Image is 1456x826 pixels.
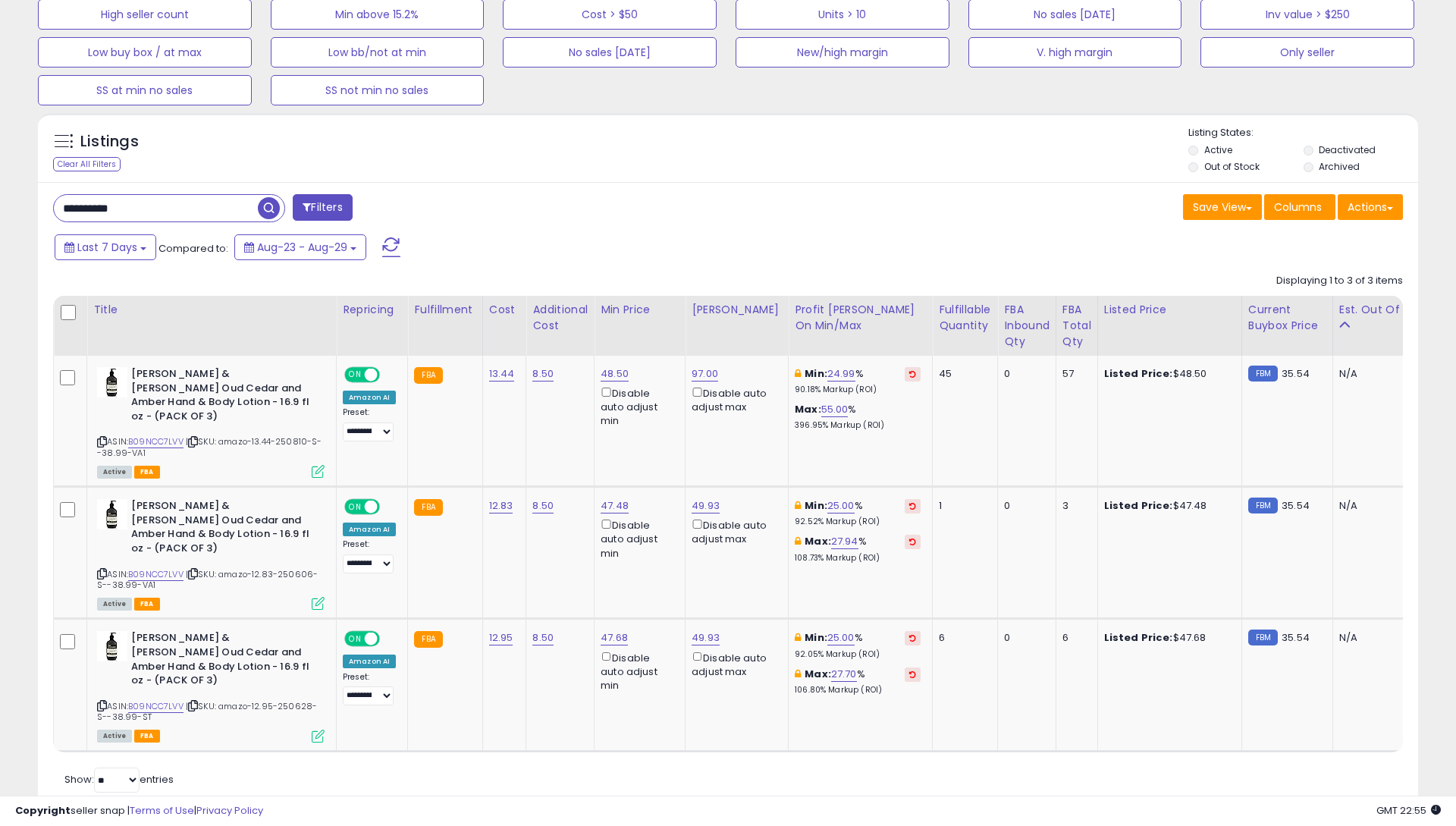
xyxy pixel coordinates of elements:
[1264,194,1335,220] button: Columns
[80,131,139,152] h5: Listings
[130,803,194,818] a: Terms of Use
[1062,499,1086,513] div: 3
[1338,194,1403,220] button: Actions
[1276,274,1403,288] div: Displaying 1 to 3 of 3 items
[77,240,137,255] span: Last 7 Days
[55,234,156,260] button: Last 7 Days
[795,403,921,431] div: %
[489,366,515,382] a: 13.44
[414,499,442,516] small: FBA
[15,803,71,818] strong: Copyright
[38,75,252,105] button: SS at min no sales
[378,369,402,382] span: OFF
[134,466,160,479] span: FBA
[257,240,347,255] span: Aug-23 - Aug-29
[97,598,132,611] span: All listings currently available for purchase on Amazon
[827,366,855,382] a: 24.99
[795,649,921,660] p: 92.05% Markup (ROI)
[378,501,402,514] span: OFF
[97,730,132,743] span: All listings currently available for purchase on Amazon
[1004,499,1044,513] div: 0
[795,420,921,431] p: 396.95% Markup (ROI)
[1282,630,1310,645] span: 35.54
[346,369,365,382] span: ON
[1183,194,1262,220] button: Save View
[343,672,396,706] div: Preset:
[827,630,855,645] a: 25.00
[1104,630,1173,645] b: Listed Price:
[795,667,921,696] div: %
[692,630,720,645] a: 49.93
[131,631,315,691] b: [PERSON_NAME] & [PERSON_NAME] Oud Cedar and Amber Hand & Body Lotion - 16.9 fl oz - (PACK OF 3)
[128,568,184,581] a: B09NCC7LVV
[805,630,827,645] b: Min:
[1004,367,1044,381] div: 0
[414,367,442,384] small: FBA
[795,402,821,416] b: Max:
[97,568,318,591] span: | SKU: amazo-12.83-250606-S--38.99-VA1
[271,75,485,105] button: SS not min no sales
[343,655,396,668] div: Amazon AI
[131,499,315,559] b: [PERSON_NAME] & [PERSON_NAME] Oud Cedar and Amber Hand & Body Lotion - 16.9 fl oz - (PACK OF 3)
[97,367,127,397] img: 31Zn1z44ehL._SL40_.jpg
[831,667,857,682] a: 27.70
[97,631,127,661] img: 31Zn1z44ehL._SL40_.jpg
[158,241,228,256] span: Compared to:
[15,804,263,818] div: seller snap | |
[489,630,513,645] a: 12.95
[378,633,402,645] span: OFF
[795,499,921,527] div: %
[1062,631,1086,645] div: 6
[1104,499,1230,513] div: $47.48
[343,407,396,441] div: Preset:
[64,772,174,787] span: Show: entries
[1204,143,1232,156] label: Active
[134,730,160,743] span: FBA
[1104,631,1230,645] div: $47.68
[1004,631,1044,645] div: 0
[795,385,921,395] p: 90.18% Markup (ROI)
[692,366,718,382] a: 97.00
[97,499,325,608] div: ASIN:
[1248,498,1278,514] small: FBM
[1004,302,1050,350] div: FBA inbound Qty
[968,37,1182,68] button: V. high margin
[343,391,396,404] div: Amazon AI
[692,649,777,679] div: Disable auto adjust max
[805,366,827,381] b: Min:
[489,498,513,514] a: 12.83
[532,498,554,514] a: 8.50
[601,302,679,318] div: Min Price
[821,402,849,417] a: 55.00
[795,367,921,395] div: %
[346,501,365,514] span: ON
[795,685,921,696] p: 106.80% Markup (ROI)
[939,499,986,513] div: 1
[795,535,921,563] div: %
[97,700,317,723] span: | SKU: amazo-12.95-250628-S--38.99-ST
[1376,803,1441,818] span: 2025-09-6 22:55 GMT
[1188,126,1417,140] p: Listing States:
[97,435,322,458] span: | SKU: amazo-13.44-250810-S--38.99-VA1
[831,534,858,549] a: 27.94
[293,194,352,221] button: Filters
[1104,366,1173,381] b: Listed Price:
[601,498,629,514] a: 47.48
[414,631,442,648] small: FBA
[795,517,921,527] p: 92.52% Markup (ROI)
[1282,366,1310,381] span: 35.54
[1282,498,1310,513] span: 35.54
[939,631,986,645] div: 6
[805,667,831,681] b: Max:
[1104,367,1230,381] div: $48.50
[1200,37,1414,68] button: Only seller
[128,700,184,713] a: B09NCC7LVV
[601,649,673,693] div: Disable auto adjust min
[795,553,921,564] p: 108.73% Markup (ROI)
[601,366,629,382] a: 48.50
[601,517,673,560] div: Disable auto adjust min
[1274,199,1322,215] span: Columns
[343,302,401,318] div: Repricing
[93,302,330,318] div: Title
[1248,302,1326,334] div: Current Buybox Price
